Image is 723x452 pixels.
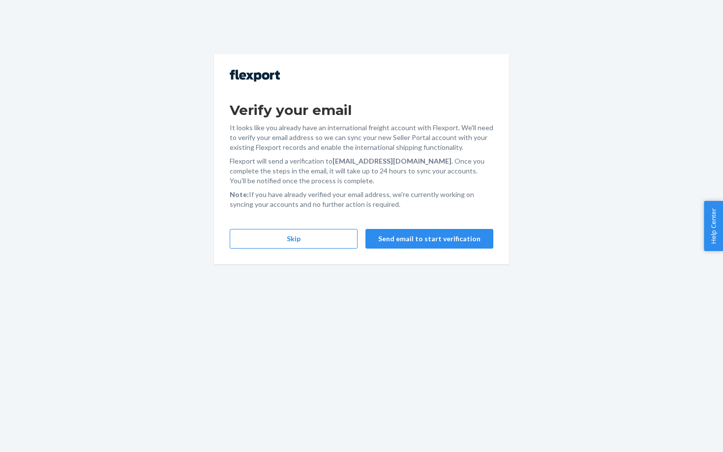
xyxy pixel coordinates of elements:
[230,70,280,82] img: Flexport logo
[332,157,452,165] strong: [EMAIL_ADDRESS][DOMAIN_NAME]
[230,190,249,198] strong: Note:
[365,229,493,249] button: Send email to start verification
[230,101,493,119] h1: Verify your email
[230,229,358,249] button: Skip
[230,123,493,152] p: It looks like you already have an international freight account with Flexport. We'll need to veri...
[230,190,493,209] p: If you have already verified your email address, we're currently working on syncing your accounts...
[704,201,723,251] button: Help Center
[230,156,493,186] p: Flexport will send a verification to . Once you complete the steps in the email, it will take up ...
